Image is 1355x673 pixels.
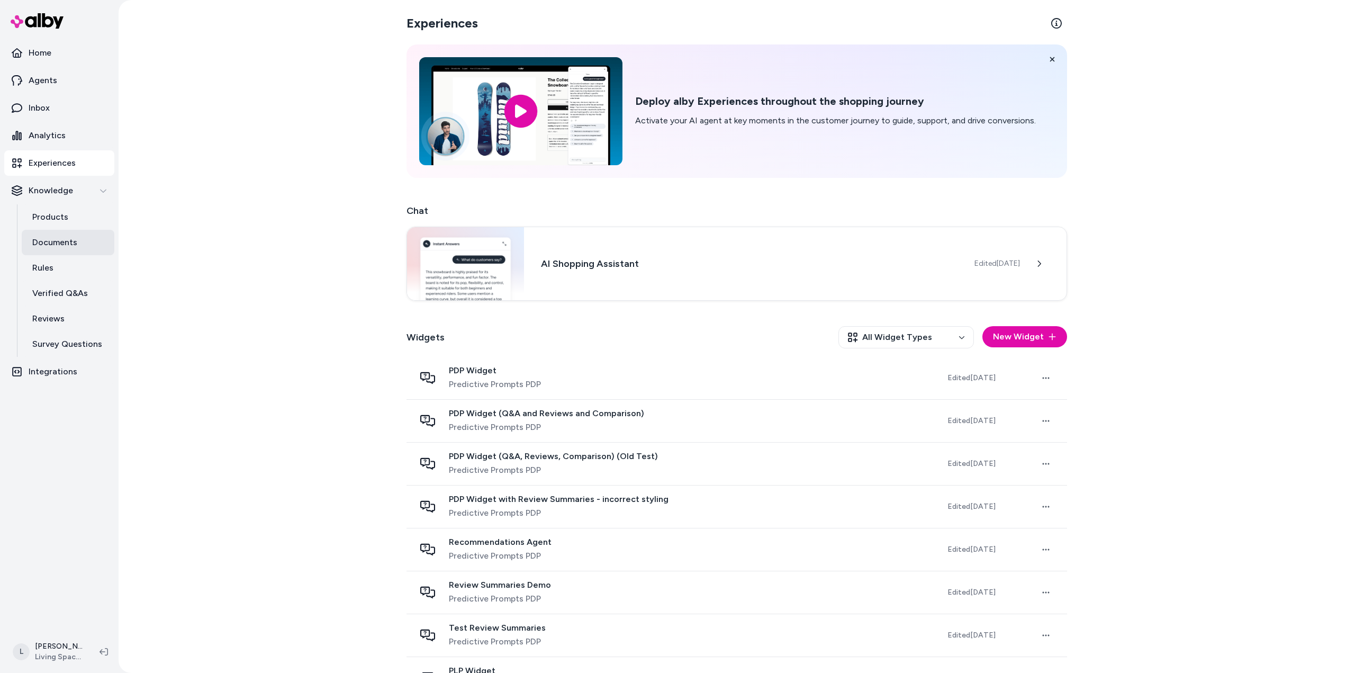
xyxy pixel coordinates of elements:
span: Edited [DATE] [947,545,996,554]
p: Experiences [29,157,76,169]
a: Documents [22,230,114,255]
a: Reviews [22,306,114,331]
span: Predictive Prompts PDP [449,593,551,605]
span: Edited [DATE] [947,631,996,640]
p: Agents [29,74,57,87]
p: Verified Q&As [32,287,88,300]
a: Verified Q&As [22,281,114,306]
span: PDP Widget with Review Summaries - incorrect styling [449,494,669,505]
span: Edited [DATE] [947,459,996,468]
p: Rules [32,262,53,274]
span: Edited [DATE] [947,373,996,382]
span: Predictive Prompts PDP [449,507,669,519]
span: Predictive Prompts PDP [449,464,658,477]
button: L[PERSON_NAME]Living Spaces [6,635,91,669]
p: Home [29,47,51,59]
a: Survey Questions [22,331,114,357]
p: [PERSON_NAME] [35,641,83,652]
a: Rules [22,255,114,281]
button: Knowledge [4,178,114,203]
span: Edited [DATE] [947,588,996,597]
span: L [13,643,30,660]
span: Predictive Prompts PDP [449,550,552,562]
p: Documents [32,236,77,249]
a: Chat widgetAI Shopping AssistantEdited[DATE] [406,227,1067,301]
span: PDP Widget (Q&A and Reviews and Comparison) [449,408,644,419]
a: Integrations [4,359,114,384]
span: Predictive Prompts PDP [449,378,541,391]
p: Products [32,211,68,223]
h2: Experiences [406,15,478,32]
button: All Widget Types [838,326,974,348]
p: Inbox [29,102,50,114]
span: Edited [DATE] [974,258,1020,269]
span: Test Review Summaries [449,623,546,633]
span: Edited [DATE] [947,416,996,425]
a: Products [22,204,114,230]
h3: AI Shopping Assistant [541,256,957,271]
p: Activate your AI agent at key moments in the customer journey to guide, support, and drive conver... [635,114,1036,127]
img: Chat widget [407,227,524,300]
img: alby Logo [11,13,64,29]
span: Living Spaces [35,652,83,662]
span: Review Summaries Demo [449,580,551,590]
a: Experiences [4,150,114,176]
span: PDP Widget [449,365,541,376]
button: New Widget [982,326,1067,347]
p: Knowledge [29,184,73,197]
h2: Deploy alby Experiences throughout the shopping journey [635,95,1036,108]
a: Inbox [4,95,114,121]
h2: Widgets [406,330,445,345]
p: Survey Questions [32,338,102,351]
p: Integrations [29,365,77,378]
span: Predictive Prompts PDP [449,635,546,648]
a: Home [4,40,114,66]
a: Agents [4,68,114,93]
p: Analytics [29,129,66,142]
span: Edited [DATE] [947,502,996,511]
span: PDP Widget (Q&A, Reviews, Comparison) (Old Test) [449,451,658,462]
a: Analytics [4,123,114,148]
h2: Chat [406,203,1067,218]
span: Predictive Prompts PDP [449,421,644,434]
span: Recommendations Agent [449,537,552,548]
p: Reviews [32,312,65,325]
